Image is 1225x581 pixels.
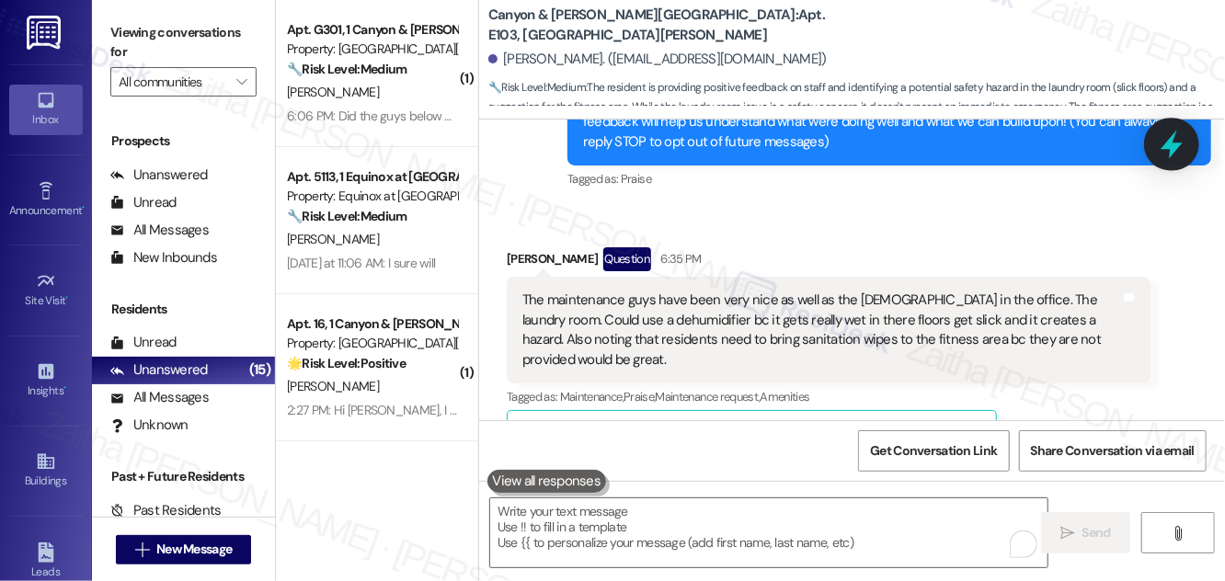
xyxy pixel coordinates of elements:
span: • [63,382,66,394]
span: Send [1082,523,1111,542]
button: Share Conversation via email [1019,430,1207,472]
div: Unanswered [110,165,208,185]
i:  [135,542,149,557]
strong: 🔧 Risk Level: Medium [287,61,406,77]
div: Tagged as: [507,383,1151,410]
span: • [66,291,69,304]
div: Property: [GEOGRAPHIC_DATA][PERSON_NAME] [287,334,457,353]
div: The maintenance guys have been very nice as well as the [DEMOGRAPHIC_DATA] in the office. The lau... [522,290,1121,370]
button: New Message [116,535,252,564]
div: Property: Equinox at [GEOGRAPHIC_DATA] [287,187,457,206]
span: [PERSON_NAME] [287,231,379,247]
strong: 🔧 Risk Level: Medium [488,80,586,95]
i:  [236,74,246,89]
div: Unread [110,193,177,212]
div: (15) [245,356,275,384]
span: • [82,201,85,214]
a: Insights • [9,356,83,405]
a: Buildings [9,446,83,496]
div: Residents [92,300,275,319]
a: Site Visit • [9,266,83,315]
button: Send [1041,512,1130,553]
div: Apt. G301, 1 Canyon & [PERSON_NAME][GEOGRAPHIC_DATA] [287,20,457,40]
textarea: To enrich screen reader interactions, please activate Accessibility in Grammarly extension settings [490,498,1048,567]
div: All Messages [110,221,209,240]
div: Apt. 16, 1 Canyon & [PERSON_NAME][GEOGRAPHIC_DATA] [287,314,457,334]
span: : The resident is providing positive feedback on staff and identifying a potential safety hazard ... [488,78,1225,137]
strong: 🔧 Risk Level: Medium [287,208,406,224]
strong: 🌟 Risk Level: Positive [287,355,406,371]
span: Get Conversation Link [870,441,997,461]
div: [DATE] at 11:06 AM: I sure will [287,255,435,271]
div: Question [603,247,652,270]
div: Unread [110,333,177,352]
div: Past + Future Residents [92,467,275,486]
span: [PERSON_NAME] [287,84,379,100]
div: Unknown [110,416,189,435]
div: 6:35 PM [656,249,701,268]
div: Past Residents [110,501,222,520]
div: Apt. 5113, 1 Equinox at [GEOGRAPHIC_DATA] [287,167,457,187]
b: Canyon & [PERSON_NAME][GEOGRAPHIC_DATA]: Apt. E103, [GEOGRAPHIC_DATA][PERSON_NAME] [488,6,856,45]
div: Unanswered [110,360,208,380]
span: New Message [156,540,232,559]
div: All Messages [110,388,209,407]
span: Maintenance request , [656,389,761,404]
span: Maintenance , [560,389,624,404]
i:  [1171,526,1185,541]
span: Praise [621,171,651,187]
span: Share Conversation via email [1031,441,1195,461]
span: Praise , [624,389,655,404]
div: Property: [GEOGRAPHIC_DATA][PERSON_NAME] [287,40,457,59]
span: [PERSON_NAME] [287,378,379,394]
input: All communities [119,67,227,97]
label: Viewing conversations for [110,18,257,67]
i:  [1060,526,1074,541]
div: Tagged as: [567,165,1211,192]
a: Inbox [9,85,83,134]
span: Amenities [761,389,810,404]
button: Get Conversation Link [858,430,1009,472]
img: ResiDesk Logo [27,16,64,50]
div: New Inbounds [110,248,217,268]
div: [PERSON_NAME] [507,247,1151,277]
div: [PERSON_NAME]. ([EMAIL_ADDRESS][DOMAIN_NAME]) [488,50,827,69]
div: Prospects [92,131,275,151]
